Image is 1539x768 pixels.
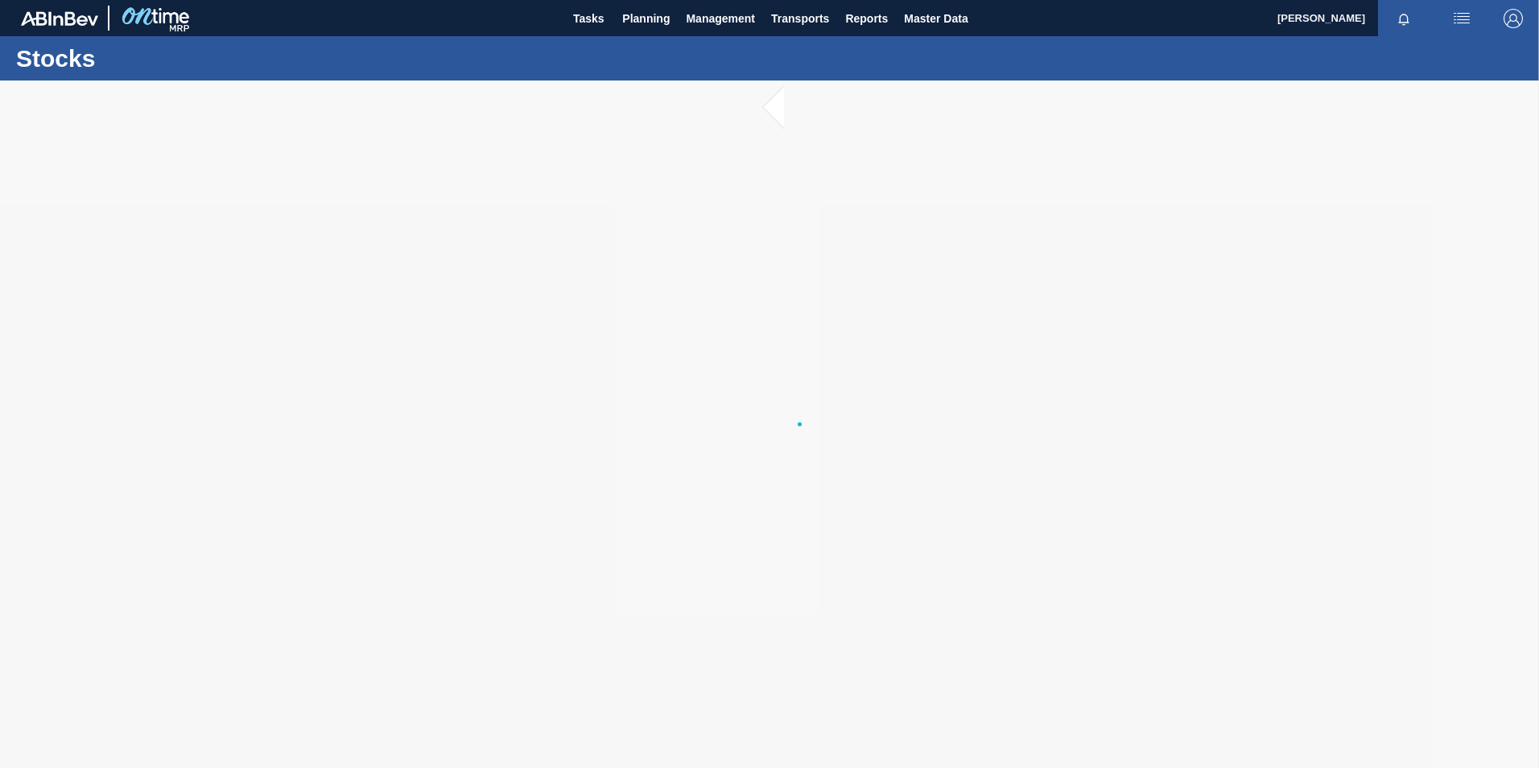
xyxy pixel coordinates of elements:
span: Tasks [571,9,606,28]
span: Planning [622,9,670,28]
button: Notifications [1378,7,1430,30]
h1: Stocks [16,49,302,68]
img: Logout [1504,9,1523,28]
span: Reports [845,9,888,28]
span: Management [686,9,755,28]
span: Transports [771,9,829,28]
img: TNhmsLtSVTkK8tSr43FrP2fwEKptu5GPRR3wAAAABJRU5ErkJggg== [21,11,98,26]
span: Master Data [904,9,968,28]
img: userActions [1452,9,1471,28]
